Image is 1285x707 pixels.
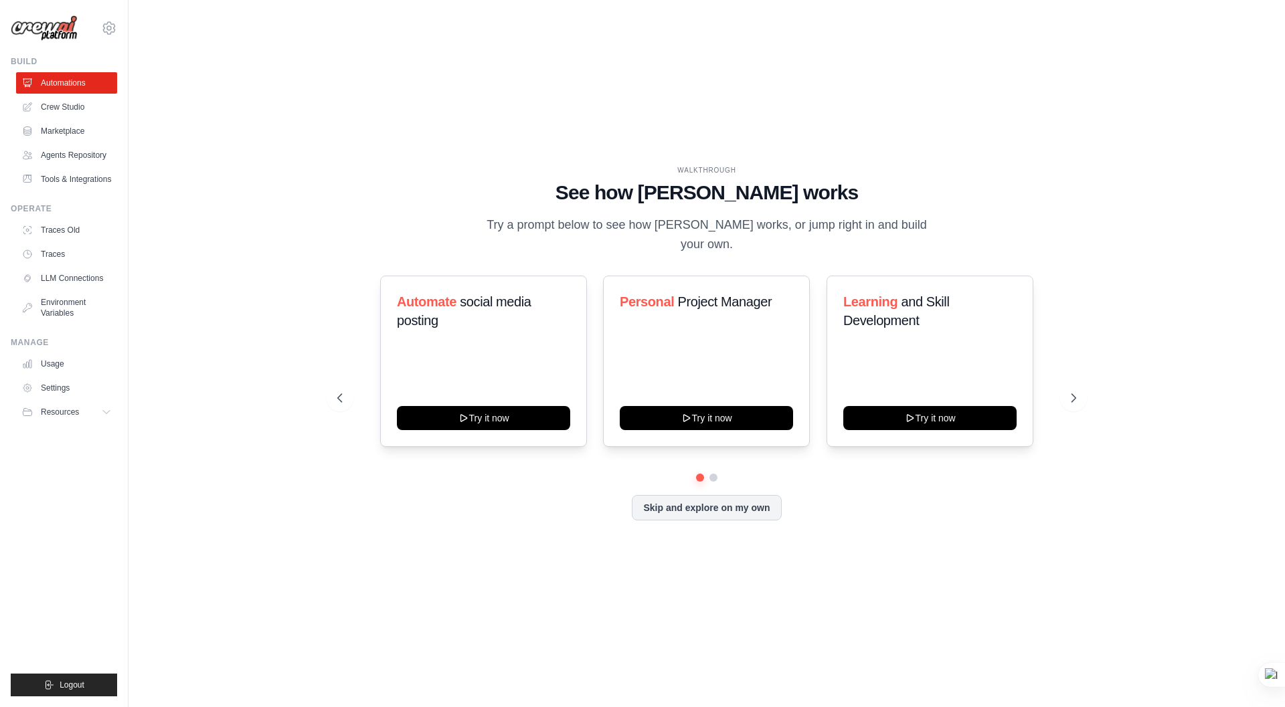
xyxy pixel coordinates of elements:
span: social media posting [397,294,531,328]
div: Operate [11,203,117,214]
button: Logout [11,674,117,696]
a: Automations [16,72,117,94]
button: Try it now [620,406,793,430]
p: Try a prompt below to see how [PERSON_NAME] works, or jump right in and build your own. [482,215,932,255]
button: Resources [16,401,117,423]
a: Traces Old [16,219,117,241]
a: Crew Studio [16,96,117,118]
img: Logo [11,15,78,41]
button: Skip and explore on my own [632,495,781,520]
span: Project Manager [678,294,772,309]
span: Automate [397,294,456,309]
a: LLM Connections [16,268,117,289]
a: Usage [16,353,117,375]
button: Try it now [843,406,1017,430]
a: Agents Repository [16,144,117,166]
div: Manage [11,337,117,348]
span: Personal [620,294,674,309]
span: and Skill Development [843,294,949,328]
a: Environment Variables [16,292,117,324]
button: Try it now [397,406,570,430]
a: Traces [16,243,117,265]
span: Resources [41,407,79,417]
span: Learning [843,294,897,309]
a: Marketplace [16,120,117,142]
span: Logout [60,680,84,690]
div: WALKTHROUGH [337,165,1076,175]
a: Settings [16,377,117,399]
a: Tools & Integrations [16,169,117,190]
h1: See how [PERSON_NAME] works [337,181,1076,205]
div: Build [11,56,117,67]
